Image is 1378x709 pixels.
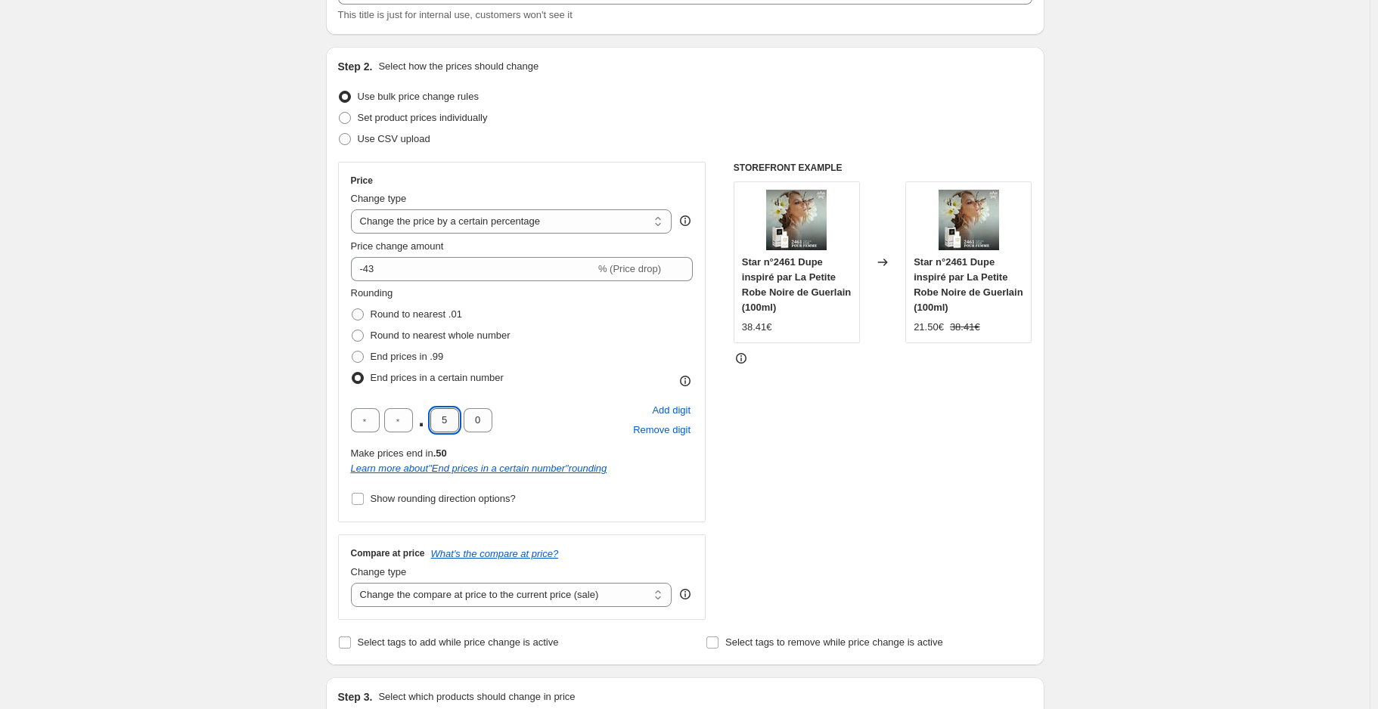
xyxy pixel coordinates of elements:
[351,547,425,559] h3: Compare at price
[678,213,693,228] div: help
[371,351,444,362] span: End prices in .99
[351,287,393,299] span: Rounding
[678,587,693,602] div: help
[378,59,538,74] p: Select how the prices should change
[914,256,1023,313] span: Star n°2461 Dupe inspiré par La Petite Robe Noire de Guerlain (100ml)
[652,403,691,418] span: Add digit
[351,175,373,187] h3: Price
[351,193,407,204] span: Change type
[631,420,693,440] button: Remove placeholder
[371,493,516,504] span: Show rounding direction options?
[378,689,575,704] p: Select which products should change in price
[351,408,380,432] input: ﹡
[351,463,607,474] i: Learn more about " End prices in a certain number " rounding
[430,408,459,432] input: ﹡
[351,257,595,281] input: -15
[338,59,373,74] h2: Step 2.
[433,447,447,459] b: .50
[371,372,504,383] span: End prices in a certain number
[351,566,407,577] span: Change type
[384,408,413,432] input: ﹡
[464,408,492,432] input: ﹡
[351,240,444,252] span: Price change amount
[598,263,661,274] span: % (Price drop)
[351,463,607,474] a: Learn more about"End prices in a certain number"rounding
[914,320,944,335] div: 21.50€
[358,133,430,144] span: Use CSV upload
[742,320,772,335] div: 38.41€
[431,548,559,559] button: What's the compare at price?
[358,636,559,648] span: Select tags to add while price change is active
[371,330,511,341] span: Round to nearest whole number
[338,9,573,20] span: This title is just for internal use, customers won't see it
[633,423,691,438] span: Remove digit
[650,401,693,420] button: Add placeholder
[338,689,373,704] h2: Step 3.
[351,447,447,459] span: Make prices end in
[742,256,851,313] span: Star n°2461 Dupe inspiré par La Petite Robe Noire de Guerlain (100ml)
[734,162,1032,174] h6: STOREFRONT EXAMPLE
[358,112,488,123] span: Set product prices individually
[725,636,943,648] span: Select tags to remove while price change is active
[766,190,827,250] img: parfums-dupes-8235209_80x.jpg
[417,408,426,432] span: .
[358,91,479,102] span: Use bulk price change rules
[371,308,462,320] span: Round to nearest .01
[950,320,980,335] strike: 38.41€
[939,190,999,250] img: parfums-dupes-8235209_80x.jpg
